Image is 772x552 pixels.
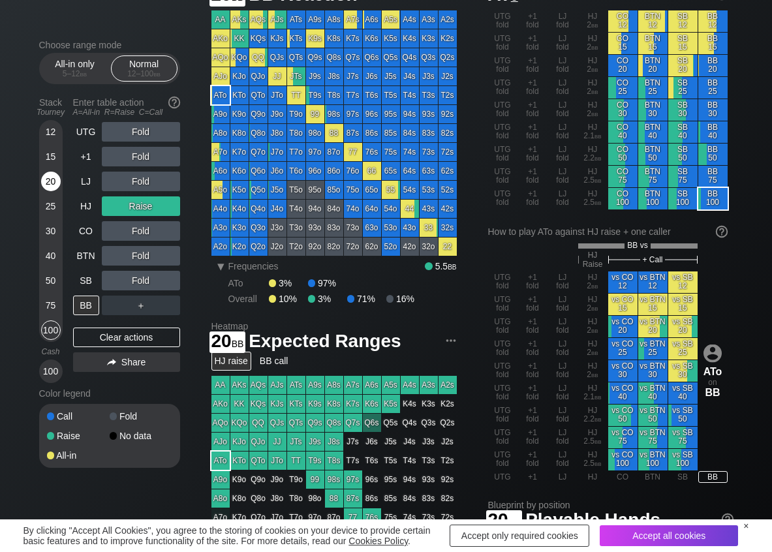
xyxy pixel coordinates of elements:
div: UTG fold [488,144,517,165]
div: 94s [401,105,419,123]
div: LJ fold [548,77,578,99]
div: 83o [325,219,343,237]
div: A6o [211,162,230,180]
div: KQs [249,29,268,48]
div: Q6o [249,162,268,180]
span: bb [591,109,598,118]
div: JJ [268,67,286,85]
div: K8s [325,29,343,48]
img: help.32db89a4.svg [167,95,181,110]
div: BB 30 [698,99,728,121]
div: A2s [439,10,457,29]
div: Q9s [306,48,324,67]
div: J8o [268,124,286,142]
div: Q4s [401,48,419,67]
div: LJ fold [548,33,578,54]
div: 92o [306,238,324,256]
div: 43o [401,219,419,237]
div: AJo [211,67,230,85]
div: K2o [230,238,249,256]
div: 72s [439,143,457,161]
div: LJ fold [548,188,578,209]
div: T4s [401,86,419,104]
div: 32s [439,219,457,237]
div: QTo [249,86,268,104]
div: +1 fold [518,33,548,54]
div: 33 [420,219,438,237]
div: UTG [73,122,99,142]
div: Fold [102,172,180,191]
div: J5s [382,67,400,85]
div: 76o [344,162,362,180]
div: J7o [268,143,286,161]
div: 30 [41,221,61,241]
div: A4s [401,10,419,29]
div: Enter table action [73,92,180,122]
div: CO 12 [608,10,638,32]
div: LJ fold [548,121,578,143]
div: No data [110,431,172,440]
div: 94o [306,200,324,218]
div: 65o [363,181,381,199]
div: KJs [268,29,286,48]
div: Q6s [363,48,381,67]
div: Fold [102,246,180,266]
div: UTG fold [488,55,517,76]
div: UTG fold [488,33,517,54]
div: SB 30 [668,99,698,121]
div: 99 [306,105,324,123]
div: HJ 2 [578,77,608,99]
a: Cookies Policy [348,536,408,546]
div: BTN 50 [638,144,668,165]
div: CO [73,221,99,241]
div: AA [211,10,230,29]
span: bb [594,131,602,140]
div: 50 [41,271,61,290]
div: QJo [249,67,268,85]
div: HJ [73,196,99,216]
div: HJ 2 [578,99,608,121]
div: A4o [211,200,230,218]
div: HJ 2.5 [578,166,608,187]
div: J3o [268,219,286,237]
div: QTs [287,48,305,67]
div: 95o [306,181,324,199]
div: 75o [344,181,362,199]
div: T5s [382,86,400,104]
div: 22 [439,238,457,256]
div: SB 75 [668,166,698,187]
div: Q7o [249,143,268,161]
div: 65s [382,162,400,180]
div: A9o [211,105,230,123]
div: Fold [102,122,180,142]
div: 85s [382,124,400,142]
div: AJs [268,10,286,29]
div: 12 – 100 [117,69,172,78]
div: 84o [325,200,343,218]
div: T3o [287,219,305,237]
div: 74s [401,143,419,161]
div: 86s [363,124,381,142]
div: J5o [268,181,286,199]
div: 96o [306,162,324,180]
div: LJ [73,172,99,191]
div: A3o [211,219,230,237]
div: Normal [114,56,174,81]
div: 96s [363,105,381,123]
div: 52s [439,181,457,199]
div: Fold [102,147,180,166]
div: Q2s [439,48,457,67]
div: 54o [382,200,400,218]
img: help.32db89a4.svg [715,224,729,239]
div: T6s [363,86,381,104]
span: bb [594,153,602,162]
div: ATo [211,86,230,104]
div: CO 50 [608,144,638,165]
div: Call [47,412,110,421]
div: 86o [325,162,343,180]
div: UTG fold [488,10,517,32]
div: BB 100 [698,188,728,209]
div: JTs [287,67,305,85]
div: 62s [439,162,457,180]
div: 43s [420,200,438,218]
